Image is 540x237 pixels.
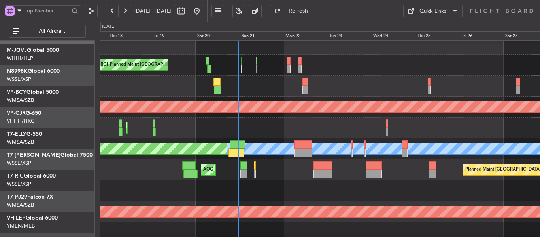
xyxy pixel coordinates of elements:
[7,152,93,158] a: T7-[PERSON_NAME]Global 7500
[419,8,446,15] div: Quick Links
[7,222,35,229] a: YMEN/MEB
[134,8,172,15] span: [DATE] - [DATE]
[7,68,28,74] span: N8998K
[328,31,372,41] div: Tue 23
[270,5,317,17] button: Refresh
[282,8,315,14] span: Refresh
[403,5,463,17] button: Quick Links
[7,215,58,221] a: VH-LEPGlobal 6000
[108,31,152,41] div: Thu 18
[240,31,284,41] div: Sun 21
[7,47,59,53] a: M-JGVJGlobal 5000
[7,131,42,137] a: T7-ELLYG-550
[7,68,60,74] a: N8998KGlobal 6000
[7,89,59,95] a: VP-BCYGlobal 5000
[7,118,35,125] a: VHHH/HKG
[7,215,26,221] span: VH-LEP
[7,131,26,137] span: T7-ELLY
[7,76,31,83] a: WSSL/XSP
[152,31,196,41] div: Fri 19
[203,164,290,176] div: AOG Maint [GEOGRAPHIC_DATA] (Seletar)
[102,23,115,30] div: [DATE]
[7,110,41,116] a: VP-CJRG-650
[7,138,34,146] a: WMSA/SZB
[7,97,34,104] a: WMSA/SZB
[416,31,460,41] div: Thu 25
[7,55,33,62] a: WIHH/HLP
[7,194,53,200] a: T7-PJ29Falcon 7X
[372,31,415,41] div: Wed 24
[7,152,60,158] span: T7-[PERSON_NAME]
[7,201,34,209] a: WMSA/SZB
[7,173,56,179] a: T7-RICGlobal 6000
[25,5,69,17] input: Trip Number
[7,180,31,188] a: WSSL/XSP
[284,31,328,41] div: Mon 22
[7,47,27,53] span: M-JGVJ
[7,173,24,179] span: T7-RIC
[7,89,26,95] span: VP-BCY
[7,159,31,167] a: WSSL/XSP
[7,194,27,200] span: T7-PJ29
[7,110,26,116] span: VP-CJR
[110,59,203,71] div: Planned Maint [GEOGRAPHIC_DATA] (Seletar)
[196,31,240,41] div: Sat 20
[21,28,83,34] span: All Aircraft
[460,31,504,41] div: Fri 26
[9,25,86,38] button: All Aircraft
